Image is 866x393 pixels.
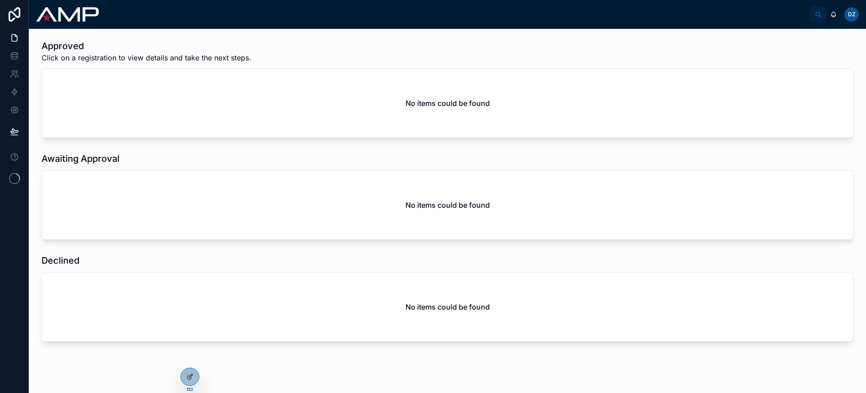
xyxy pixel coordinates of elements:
[41,254,79,267] h1: Declined
[405,200,490,210] h2: No items could be found
[41,40,251,52] h1: Approved
[41,152,120,165] h1: Awaiting Approval
[405,302,490,312] h2: No items could be found
[106,13,810,16] div: scrollable content
[848,11,856,18] span: DZ
[36,7,99,22] img: App logo
[41,52,251,63] span: Click on a registration to view details and take the next steps.
[405,98,490,109] h2: No items could be found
